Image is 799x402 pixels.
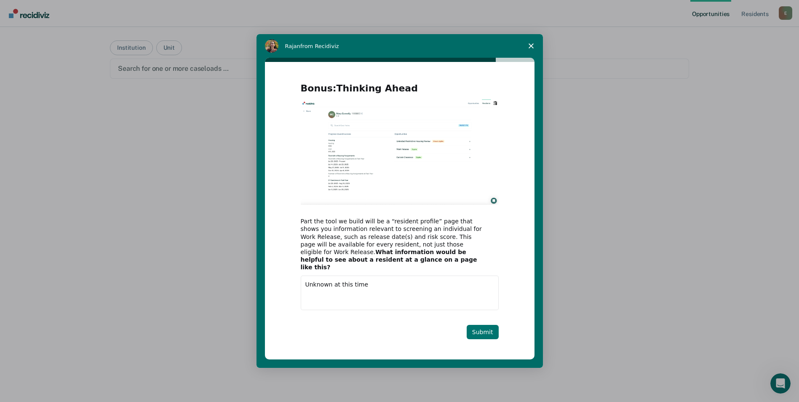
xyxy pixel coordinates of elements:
b: What information would be helpful to see about a resident at a glance on a page like this? [301,249,477,271]
span: Rajan [285,43,301,49]
textarea: Enter text... [301,276,499,310]
span: Close survey [519,34,543,58]
span: from Recidiviz [300,43,339,49]
h2: Bonus: [301,82,499,99]
div: Part the tool we build will be a “resident profile” page that shows you information relevant to s... [301,217,486,271]
button: Submit [467,325,499,339]
img: Profile image for Rajan [265,39,278,53]
b: Thinking Ahead [337,83,418,94]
